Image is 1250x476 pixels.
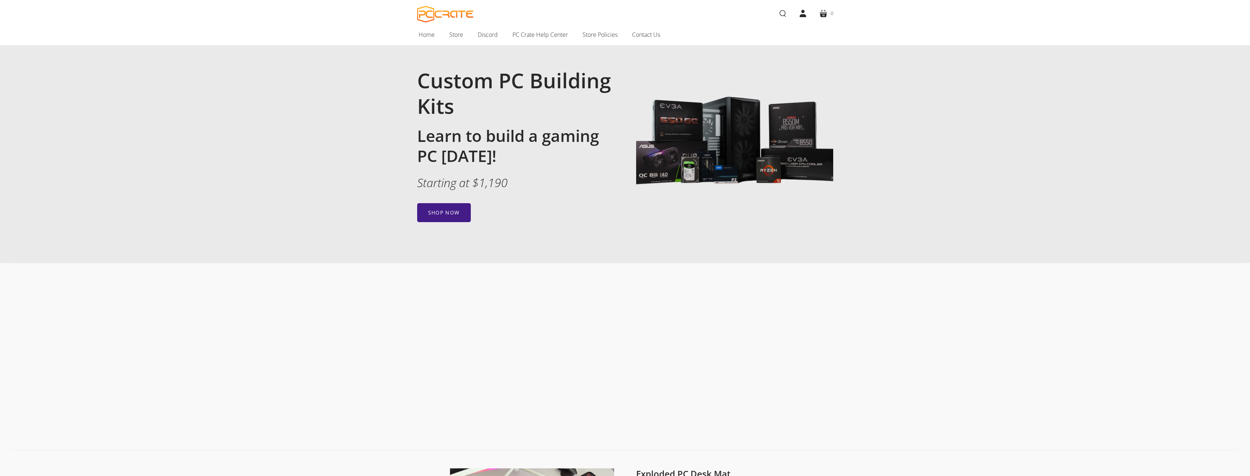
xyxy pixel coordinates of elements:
section: video [439,263,811,450]
span: Discord [478,30,498,39]
span: 0 [831,9,833,17]
a: Store Policies [575,27,625,42]
a: PC Crate Help Center [505,27,575,42]
span: Home [419,30,435,39]
span: Store [449,30,463,39]
nav: Main navigation [406,27,844,45]
img: Image with gaming PC components including Lian Li 205 Lancool case, MSI B550M motherboard, EVGA 6... [636,45,833,242]
a: Store [442,27,470,42]
a: Shop now [417,203,471,222]
a: Contact Us [625,27,668,42]
span: PC Crate Help Center [512,30,568,39]
iframe: Why PC Crate? [450,282,800,432]
a: PC CRATE [417,6,474,23]
h1: Custom PC Building Kits [417,67,614,119]
span: Contact Us [632,30,660,39]
h2: Learn to build a gaming PC [DATE]! [417,126,614,166]
a: 0 [813,3,839,24]
a: Home [411,27,442,42]
em: Starting at $1,190 [417,175,508,190]
span: Store Policies [582,30,618,39]
a: Discord [470,27,505,42]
